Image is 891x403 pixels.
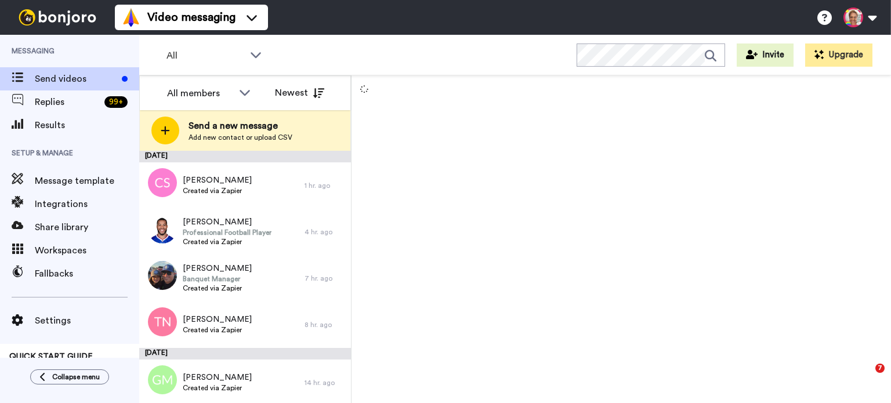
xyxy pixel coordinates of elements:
span: Created via Zapier [183,186,252,195]
span: Created via Zapier [183,284,252,293]
button: Upgrade [805,43,872,67]
span: Video messaging [147,9,236,26]
div: 14 hr. ago [305,378,345,387]
div: 99 + [104,96,128,108]
span: All [166,49,244,63]
img: 6a66c315-3b63-413c-a8c4-54860e6fe1d6.png [148,215,177,244]
button: Collapse menu [30,369,109,384]
span: [PERSON_NAME] [183,263,252,274]
img: f705f26d-0dc6-4262-a661-87d57542dad9.jpg [148,261,177,290]
span: Integrations [35,197,139,211]
span: Created via Zapier [183,325,252,335]
div: [DATE] [139,151,351,162]
span: QUICK START GUIDE [9,353,93,361]
span: Send videos [35,72,117,86]
span: Collapse menu [52,372,100,382]
iframe: Intercom live chat [852,364,879,391]
span: Send a new message [189,119,292,133]
span: Share library [35,220,139,234]
img: bj-logo-header-white.svg [14,9,101,26]
span: Add new contact or upload CSV [189,133,292,142]
span: Replies [35,95,100,109]
div: 1 hr. ago [305,181,345,190]
div: All members [167,86,233,100]
span: [PERSON_NAME] [183,216,271,228]
span: Workspaces [35,244,139,257]
button: Newest [266,81,333,104]
span: 7 [875,364,885,373]
img: tn.png [148,307,177,336]
span: [PERSON_NAME] [183,175,252,186]
img: cs.png [148,168,177,197]
span: Results [35,118,139,132]
span: Professional Football Player [183,228,271,237]
span: [PERSON_NAME] [183,314,252,325]
button: Invite [737,43,794,67]
span: Banquet Manager [183,274,252,284]
span: Settings [35,314,139,328]
div: 8 hr. ago [305,320,345,329]
span: Message template [35,174,139,188]
img: vm-color.svg [122,8,140,27]
div: [DATE] [139,348,351,360]
div: 4 hr. ago [305,227,345,237]
span: Fallbacks [35,267,139,281]
span: Created via Zapier [183,237,271,246]
img: gm.png [148,365,177,394]
div: 7 hr. ago [305,274,345,283]
span: [PERSON_NAME] [183,372,252,383]
span: Created via Zapier [183,383,252,393]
